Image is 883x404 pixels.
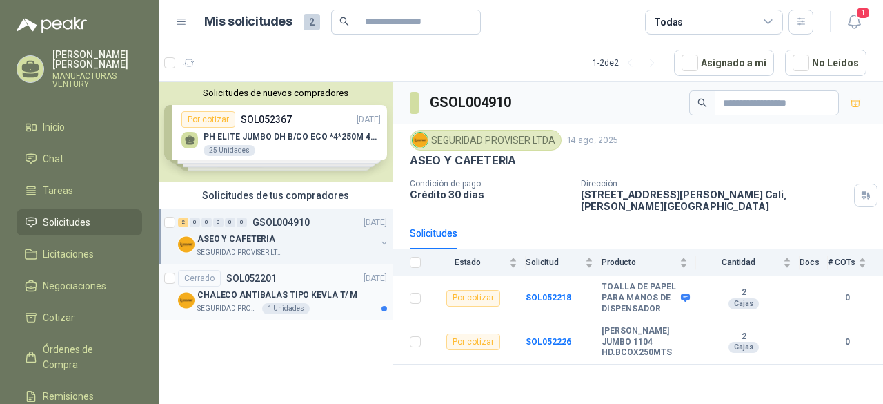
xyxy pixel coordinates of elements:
[828,258,855,267] span: # COTs
[197,303,259,314] p: SEGURIDAD PROVISER LTDA
[190,218,200,227] div: 0
[526,337,571,347] a: SOL052226
[17,177,142,204] a: Tareas
[855,6,871,19] span: 1
[52,72,142,88] p: MANUFACTURAS VENTURY
[43,151,63,166] span: Chat
[17,17,87,33] img: Logo peakr
[602,249,696,276] th: Producto
[197,247,284,258] p: SEGURIDAD PROVISER LTDA
[178,292,195,309] img: Company Logo
[696,258,780,267] span: Cantidad
[178,236,195,253] img: Company Logo
[159,182,393,209] div: Solicitudes de tus compradores
[446,290,500,307] div: Por cotizar
[602,282,677,314] b: TOALLA DE PAPEL PARA MANOS DE DISPENSADOR
[159,264,393,320] a: CerradoSOL052201[DATE] Company LogoCHALECO ANTIBALAS TIPO KEVLA T/ MSEGURIDAD PROVISER LTDA1 Unid...
[446,334,500,350] div: Por cotizar
[728,298,759,309] div: Cajas
[654,15,683,30] div: Todas
[43,389,94,404] span: Remisiones
[164,88,387,98] button: Solicitudes de nuevos compradores
[413,133,428,148] img: Company Logo
[410,153,516,168] p: ASEO Y CAFETERIA
[237,218,247,227] div: 0
[213,218,224,227] div: 0
[197,289,357,302] p: CHALECO ANTIBALAS TIPO KEVLA T/ M
[410,189,570,200] p: Crédito 30 días
[602,258,677,267] span: Producto
[593,52,663,74] div: 1 - 2 de 2
[226,273,277,283] p: SOL052201
[602,326,688,358] b: [PERSON_NAME] JUMBO 1104 HD.BCOX250MTS
[364,216,387,229] p: [DATE]
[429,249,526,276] th: Estado
[674,50,774,76] button: Asignado a mi
[17,241,142,267] a: Licitaciones
[262,303,310,314] div: 1 Unidades
[828,249,883,276] th: # COTs
[410,179,570,189] p: Condición de pago
[43,119,65,135] span: Inicio
[159,82,393,182] div: Solicitudes de nuevos compradoresPor cotizarSOL052367[DATE] PH ELITE JUMBO DH B/CO ECO *4*250M 43...
[43,310,75,325] span: Cotizar
[526,293,571,302] a: SOL052218
[697,98,707,108] span: search
[52,50,142,69] p: [PERSON_NAME] [PERSON_NAME]
[17,146,142,172] a: Chat
[364,272,387,285] p: [DATE]
[178,218,188,227] div: 2
[828,291,866,305] b: 0
[526,249,602,276] th: Solicitud
[17,209,142,235] a: Solicitudes
[17,114,142,140] a: Inicio
[17,305,142,331] a: Cotizar
[225,218,235,227] div: 0
[304,14,320,30] span: 2
[204,12,292,32] h1: Mis solicitudes
[567,134,618,147] p: 14 ago, 2025
[17,336,142,378] a: Órdenes de Compra
[696,331,791,343] b: 2
[339,17,349,26] span: search
[581,189,849,212] p: [STREET_ADDRESS][PERSON_NAME] Cali , [PERSON_NAME][GEOGRAPHIC_DATA]
[201,218,212,227] div: 0
[178,270,221,287] div: Cerrado
[581,179,849,189] p: Dirección
[785,50,866,76] button: No Leídos
[43,247,94,262] span: Licitaciones
[800,249,828,276] th: Docs
[43,215,90,230] span: Solicitudes
[430,92,513,113] h3: GSOL004910
[526,258,582,267] span: Solicitud
[43,278,106,294] span: Negociaciones
[696,287,791,298] b: 2
[252,218,310,227] p: GSOL004910
[728,342,759,353] div: Cajas
[43,342,129,372] span: Órdenes de Compra
[178,214,390,258] a: 2 0 0 0 0 0 GSOL004910[DATE] Company LogoASEO Y CAFETERIASEGURIDAD PROVISER LTDA
[429,258,506,267] span: Estado
[410,130,562,151] div: SEGURIDAD PROVISER LTDA
[17,273,142,299] a: Negociaciones
[197,233,275,246] p: ASEO Y CAFETERIA
[43,183,73,198] span: Tareas
[842,10,866,35] button: 1
[696,249,800,276] th: Cantidad
[828,336,866,349] b: 0
[410,226,457,241] div: Solicitudes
